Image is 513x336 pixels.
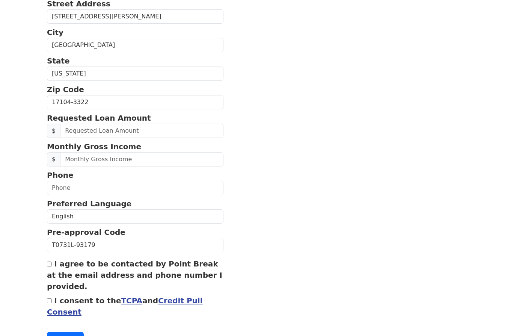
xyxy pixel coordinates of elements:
[47,259,222,291] label: I agree to be contacted by Point Break at the email address and phone number I provided.
[47,238,223,252] input: Pre-approval Code
[47,199,131,208] strong: Preferred Language
[47,85,84,94] strong: Zip Code
[47,28,63,37] strong: City
[47,95,223,109] input: Zip Code
[47,141,223,152] p: Monthly Gross Income
[47,114,151,123] strong: Requested Loan Amount
[60,152,223,166] input: Monthly Gross Income
[121,296,142,305] a: TCPA
[47,171,73,180] strong: Phone
[47,9,223,24] input: Street Address
[60,124,223,138] input: Requested Loan Amount
[47,38,223,52] input: City
[47,152,60,166] span: $
[47,228,125,237] strong: Pre-approval Code
[47,181,223,195] input: Phone
[47,296,203,316] label: I consent to the and
[47,124,60,138] span: $
[47,56,70,65] strong: State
